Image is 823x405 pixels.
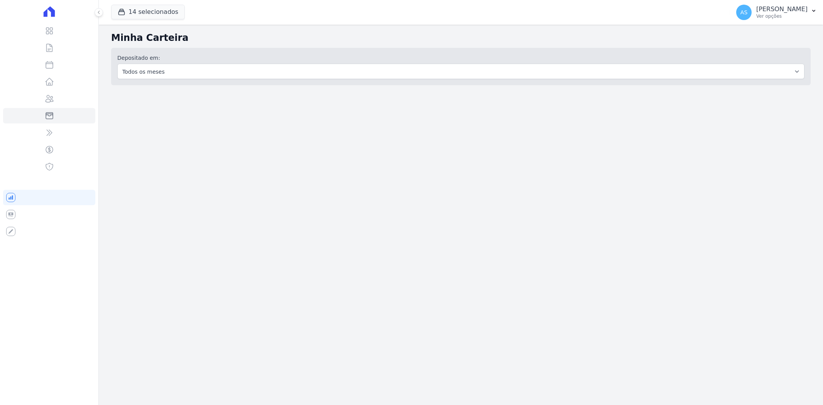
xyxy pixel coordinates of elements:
[730,2,823,23] button: AS [PERSON_NAME] Ver opções
[111,31,811,45] h2: Minha Carteira
[111,5,185,19] button: 14 selecionados
[117,55,160,61] label: Depositado em:
[740,10,747,15] span: AS
[756,5,808,13] p: [PERSON_NAME]
[756,13,808,19] p: Ver opções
